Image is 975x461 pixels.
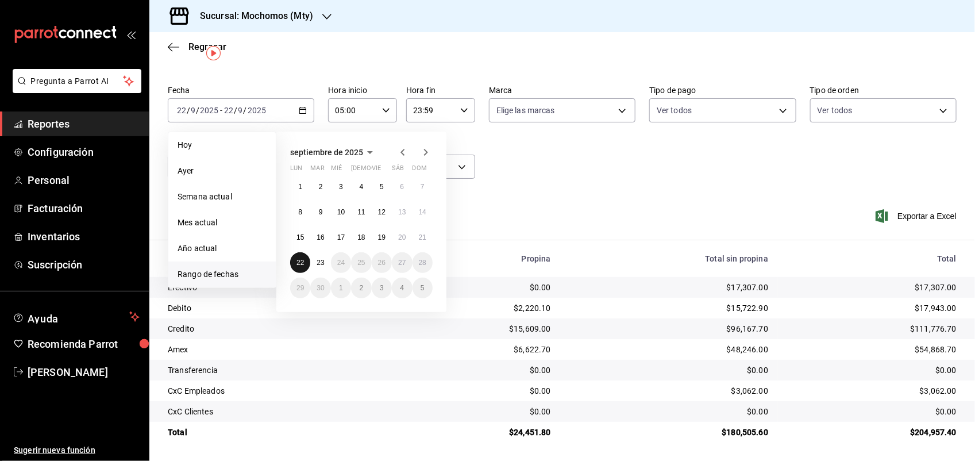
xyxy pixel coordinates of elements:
[649,87,796,95] label: Tipo de pago
[28,257,140,272] span: Suscripción
[310,227,330,248] button: 16 de septiembre de 2025
[178,191,267,203] span: Semana actual
[178,243,267,255] span: Año actual
[168,364,390,376] div: Transferencia
[569,282,768,293] div: $17,307.00
[310,278,330,298] button: 30 de septiembre de 2025
[319,208,323,216] abbr: 9 de septiembre de 2025
[310,252,330,273] button: 23 de septiembre de 2025
[317,233,324,241] abbr: 16 de septiembre de 2025
[290,227,310,248] button: 15 de septiembre de 2025
[310,176,330,197] button: 2 de septiembre de 2025
[290,202,310,222] button: 8 de septiembre de 2025
[331,227,351,248] button: 17 de septiembre de 2025
[168,41,226,52] button: Regresar
[378,233,386,241] abbr: 19 de septiembre de 2025
[339,284,343,292] abbr: 1 de octubre de 2025
[878,209,957,223] button: Exportar a Excel
[372,164,381,176] abbr: viernes
[378,208,386,216] abbr: 12 de septiembre de 2025
[409,385,550,397] div: $0.00
[178,217,267,229] span: Mes actual
[413,164,427,176] abbr: domingo
[357,208,365,216] abbr: 11 de septiembre de 2025
[787,385,957,397] div: $3,062.00
[787,302,957,314] div: $17,943.00
[310,202,330,222] button: 9 de septiembre de 2025
[298,208,302,216] abbr: 8 de septiembre de 2025
[489,87,635,95] label: Marca
[413,227,433,248] button: 21 de septiembre de 2025
[351,202,371,222] button: 11 de septiembre de 2025
[419,233,426,241] abbr: 21 de septiembre de 2025
[413,176,433,197] button: 7 de septiembre de 2025
[296,233,304,241] abbr: 15 de septiembre de 2025
[337,208,345,216] abbr: 10 de septiembre de 2025
[419,208,426,216] abbr: 14 de septiembre de 2025
[168,87,314,95] label: Fecha
[290,176,310,197] button: 1 de septiembre de 2025
[28,364,140,380] span: [PERSON_NAME]
[328,87,397,95] label: Hora inicio
[339,183,343,191] abbr: 3 de septiembre de 2025
[569,302,768,314] div: $15,722.90
[569,427,768,438] div: $180,505.60
[360,183,364,191] abbr: 4 de septiembre de 2025
[398,233,406,241] abbr: 20 de septiembre de 2025
[392,202,412,222] button: 13 de septiembre de 2025
[310,164,324,176] abbr: martes
[28,201,140,216] span: Facturación
[298,183,302,191] abbr: 1 de septiembre de 2025
[787,364,957,376] div: $0.00
[569,344,768,355] div: $48,246.00
[810,87,957,95] label: Tipo de orden
[406,87,475,95] label: Hora fin
[223,106,234,115] input: --
[351,278,371,298] button: 2 de octubre de 2025
[331,278,351,298] button: 1 de octubre de 2025
[331,164,342,176] abbr: miércoles
[409,323,550,335] div: $15,609.00
[409,406,550,417] div: $0.00
[380,284,384,292] abbr: 3 de octubre de 2025
[296,259,304,267] abbr: 22 de septiembre de 2025
[392,278,412,298] button: 4 de octubre de 2025
[413,202,433,222] button: 14 de septiembre de 2025
[392,252,412,273] button: 27 de septiembre de 2025
[168,323,390,335] div: Credito
[409,427,550,438] div: $24,451.80
[247,106,267,115] input: ----
[357,259,365,267] abbr: 25 de septiembre de 2025
[244,106,247,115] span: /
[196,106,199,115] span: /
[409,344,550,355] div: $6,622.70
[28,144,140,160] span: Configuración
[290,252,310,273] button: 22 de septiembre de 2025
[337,259,345,267] abbr: 24 de septiembre de 2025
[372,278,392,298] button: 3 de octubre de 2025
[168,344,390,355] div: Amex
[413,278,433,298] button: 5 de octubre de 2025
[787,406,957,417] div: $0.00
[168,385,390,397] div: CxC Empleados
[787,323,957,335] div: $111,776.70
[409,302,550,314] div: $2,220.10
[569,254,768,263] div: Total sin propina
[206,46,221,60] img: Tooltip marker
[569,406,768,417] div: $0.00
[178,139,267,151] span: Hoy
[372,227,392,248] button: 19 de septiembre de 2025
[31,75,124,87] span: Pregunta a Parrot AI
[220,106,222,115] span: -
[398,259,406,267] abbr: 27 de septiembre de 2025
[378,259,386,267] abbr: 26 de septiembre de 2025
[331,176,351,197] button: 3 de septiembre de 2025
[331,202,351,222] button: 10 de septiembre de 2025
[787,282,957,293] div: $17,307.00
[290,145,377,159] button: septiembre de 2025
[28,310,125,324] span: Ayuda
[290,148,363,157] span: septiembre de 2025
[657,105,692,116] span: Ver todos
